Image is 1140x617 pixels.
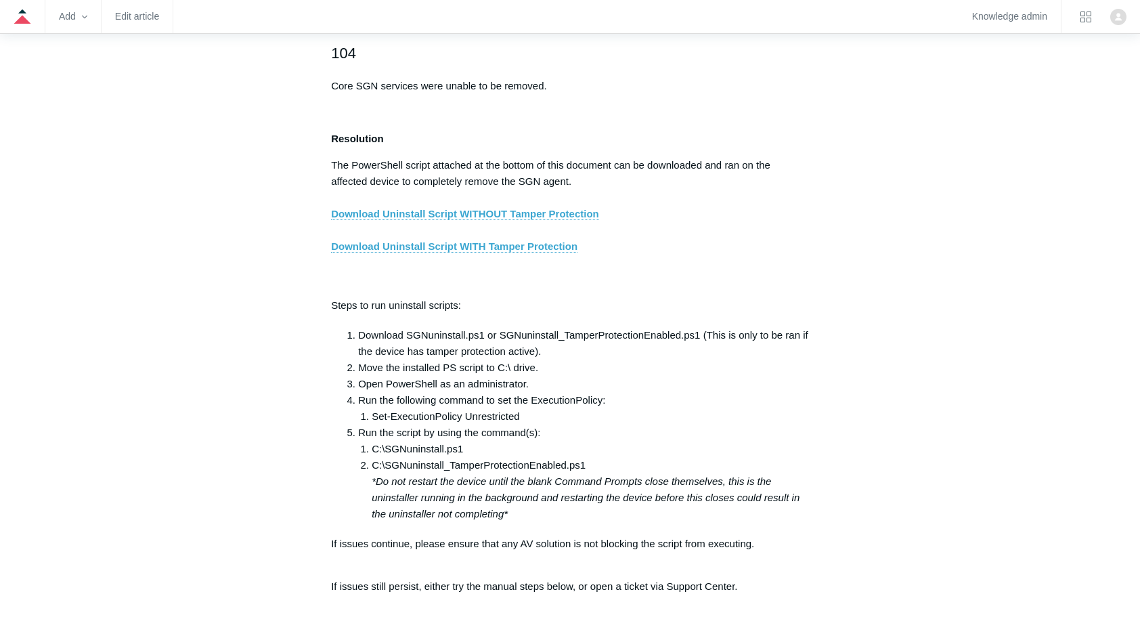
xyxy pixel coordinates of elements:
[59,13,87,20] zd-hc-trigger: Add
[331,78,809,94] p: Core SGN services were unable to be removed.
[331,240,577,253] a: Download Uninstall Script WITH Tamper Protection
[372,441,809,457] li: C:\SGNuninstall.ps1
[331,157,809,287] p: The PowerShell script attached at the bottom of this document can be downloaded and ran on the af...
[331,297,809,314] p: Steps to run uninstall scripts:
[358,392,809,425] li: Run the following command to set the ExecutionPolicy:
[331,578,809,595] p: If issues still persist, either try the manual steps below, or open a ticket via Support Center.
[358,376,809,392] li: Open PowerShell as an administrator.
[1110,9,1126,25] zd-hc-trigger: Click your profile icon to open the profile menu
[358,425,809,522] li: Run the script by using the command(s):
[372,457,809,522] li: C:\SGNuninstall_TamperProtectionEnabled.ps1
[331,208,599,220] a: Download Uninstall Script WITHOUT Tamper Protection
[331,536,809,568] p: If issues continue, please ensure that any AV solution is not blocking the script from executing.
[372,475,799,519] em: *Do not restart the device until the blank Command Prompts close themselves, this is the uninstal...
[372,408,809,425] li: Set-ExecutionPolicy Unrestricted
[1110,9,1126,25] img: user avatar
[115,13,159,20] a: Edit article
[331,133,384,144] strong: Resolution
[358,327,809,360] li: Download SGNuninstall.ps1 or SGNuninstall_TamperProtectionEnabled.ps1 (This is only to be ran if ...
[358,360,809,376] li: Move the installed PS script to C:\ drive.
[972,13,1047,20] a: Knowledge admin
[331,41,809,65] h2: 104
